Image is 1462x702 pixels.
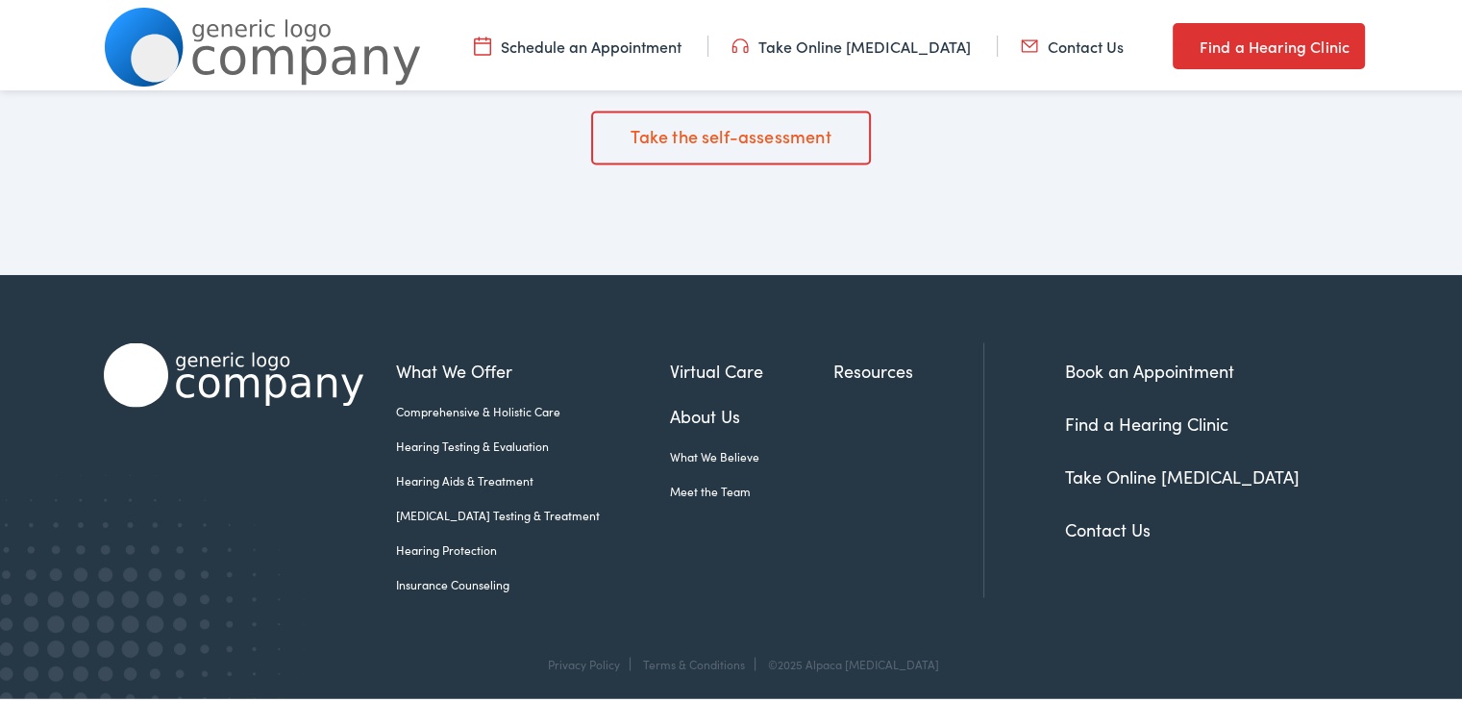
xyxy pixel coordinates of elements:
a: Hearing Testing & Evaluation [396,433,670,450]
a: Contact Us [1065,513,1151,537]
a: Take Online [MEDICAL_DATA] [731,32,971,53]
img: utility icon [1173,31,1190,54]
a: Terms & Conditions [643,651,745,667]
a: Take the self-assessment [591,107,872,161]
a: Take Online [MEDICAL_DATA] [1065,460,1300,484]
a: Find a Hearing Clinic [1065,407,1228,431]
a: Schedule an Appointment [474,32,681,53]
a: Insurance Counseling [396,571,670,589]
a: Hearing Aids & Treatment [396,467,670,485]
a: Find a Hearing Clinic [1173,19,1365,65]
a: Privacy Policy [548,651,620,667]
a: Comprehensive & Holistic Care [396,398,670,415]
a: What We Believe [670,443,833,461]
a: About Us [670,398,833,424]
img: utility icon [1021,32,1038,53]
a: Virtual Care [670,353,833,379]
a: What We Offer [396,353,670,379]
a: Contact Us [1021,32,1124,53]
a: Hearing Protection [396,537,670,554]
a: Resources [833,353,983,379]
img: utility icon [474,32,491,53]
img: Alpaca Audiology [104,338,363,403]
a: Book an Appointment [1065,354,1234,378]
a: Meet the Team [670,478,833,495]
a: [MEDICAL_DATA] Testing & Treatment [396,502,670,519]
img: utility icon [731,32,749,53]
div: ©2025 Alpaca [MEDICAL_DATA] [758,653,939,666]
